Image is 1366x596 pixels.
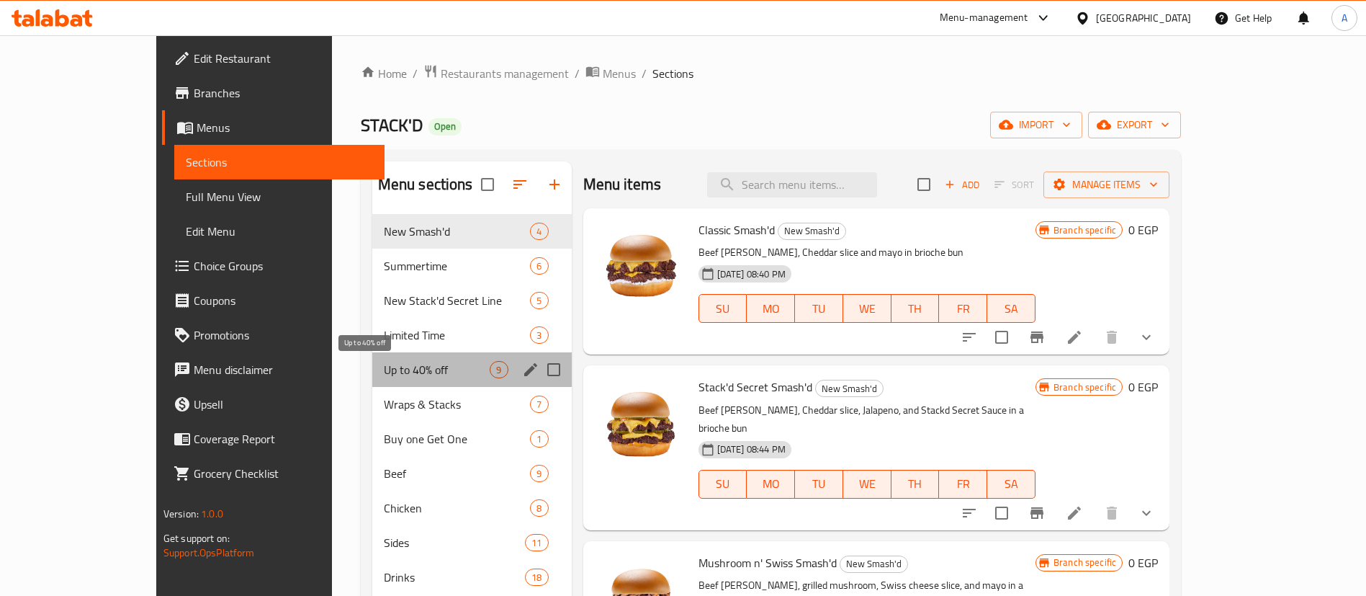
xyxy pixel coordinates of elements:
[575,65,580,82] li: /
[361,64,1182,83] nav: breadcrumb
[372,422,572,456] div: Buy one Get One1
[1342,10,1347,26] span: A
[372,491,572,525] div: Chicken8
[413,65,418,82] li: /
[891,294,940,323] button: TH
[490,361,508,378] div: items
[372,560,572,595] div: Drinks18
[711,267,791,281] span: [DATE] 08:40 PM
[162,352,385,387] a: Menu disclaimer
[537,167,572,202] button: Add section
[472,169,503,200] span: Select all sections
[1129,320,1164,355] button: show more
[952,320,987,355] button: sort-choices
[361,109,423,141] span: STACK'D
[1128,377,1158,397] h6: 0 EGP
[1002,116,1071,134] span: import
[174,214,385,249] a: Edit Menu
[525,569,548,586] div: items
[372,456,572,491] div: Beef9
[194,465,373,482] span: Grocery Checklist
[372,283,572,318] div: New Stack'd Secret Line5
[384,326,531,344] span: Limited Time
[423,64,569,83] a: Restaurants management
[162,318,385,352] a: Promotions
[531,467,547,481] span: 9
[585,64,636,83] a: Menus
[428,120,462,133] span: Open
[752,473,789,494] span: MO
[778,223,846,240] div: New Smash'd
[372,318,572,352] div: Limited Time3
[441,65,569,82] span: Restaurants management
[194,84,373,102] span: Branches
[201,504,223,523] span: 1.0.0
[816,381,883,397] span: New Smash'd
[531,398,547,412] span: 7
[384,534,526,551] div: Sides
[162,422,385,456] a: Coverage Report
[384,223,531,240] span: New Smash'd
[1048,381,1122,394] span: Branch specific
[530,499,548,517] div: items
[1096,10,1191,26] div: [GEOGRAPHIC_DATA]
[384,430,531,448] div: Buy one Get One
[909,169,939,200] span: Select section
[384,396,531,413] span: Wraps & Stacks
[186,154,373,171] span: Sections
[162,110,385,145] a: Menus
[194,430,373,448] span: Coverage Report
[987,498,1017,528] span: Select to update
[372,249,572,283] div: Summertime6
[891,470,940,499] button: TH
[840,556,907,572] span: New Smash'd
[1043,172,1169,198] button: Manage items
[801,473,837,494] span: TU
[162,387,385,422] a: Upsell
[985,174,1043,196] span: Select section first
[372,525,572,560] div: Sides11
[384,361,490,378] span: Up to 40% off
[698,470,747,499] button: SU
[384,292,531,309] div: New Stack'd Secret Line
[1138,504,1155,522] svg: Show Choices
[194,257,373,275] span: Choice Groups
[747,470,795,499] button: MO
[530,223,548,240] div: items
[503,167,537,202] span: Sort sections
[603,65,636,82] span: Menus
[1055,176,1158,194] span: Manage items
[945,473,981,494] span: FR
[943,177,981,193] span: Add
[531,329,547,342] span: 3
[698,244,1035,262] p: Beef [PERSON_NAME], Cheddar slice and mayo in brioche bun
[530,257,548,275] div: items
[642,65,647,82] li: /
[945,298,981,319] span: FR
[186,188,373,205] span: Full Menu View
[163,543,255,562] a: Support.OpsPlatform
[194,326,373,344] span: Promotions
[525,534,548,551] div: items
[1128,553,1158,573] h6: 0 EGP
[987,294,1035,323] button: SA
[1066,329,1083,346] a: Edit menu item
[1066,504,1083,522] a: Edit menu item
[595,377,687,469] img: Stack'd Secret Smash'd
[795,470,843,499] button: TU
[384,257,531,275] span: Summertime
[705,298,742,319] span: SU
[595,220,687,312] img: Classic Smash'd
[1095,320,1129,355] button: delete
[897,473,934,494] span: TH
[952,496,987,530] button: sort-choices
[747,294,795,323] button: MO
[372,352,572,387] div: Up to 40% off9edit
[162,249,385,283] a: Choice Groups
[843,470,891,499] button: WE
[372,387,572,422] div: Wraps & Stacks7
[1095,496,1129,530] button: delete
[531,225,547,239] span: 4
[162,456,385,491] a: Grocery Checklist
